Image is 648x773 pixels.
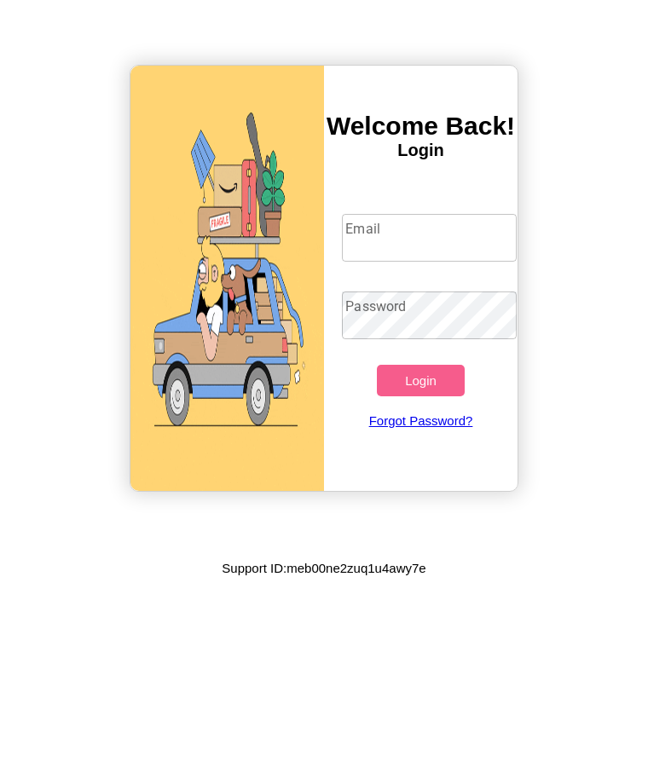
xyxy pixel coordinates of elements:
h4: Login [324,141,518,160]
button: Login [377,365,464,396]
p: Support ID: meb00ne2zuq1u4awy7e [222,557,425,580]
img: gif [130,66,324,491]
a: Forgot Password? [333,396,507,445]
h3: Welcome Back! [324,112,518,141]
